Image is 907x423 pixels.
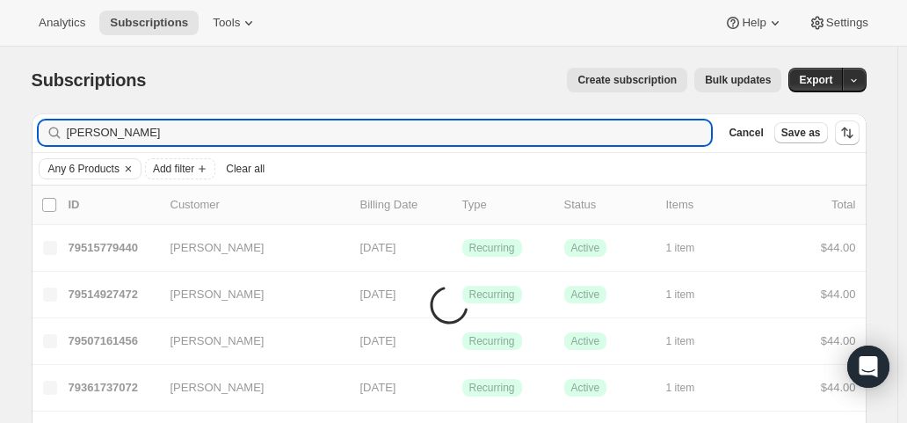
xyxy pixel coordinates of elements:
[32,70,147,90] span: Subscriptions
[798,11,879,35] button: Settings
[567,68,687,92] button: Create subscription
[120,159,137,179] button: Clear
[219,158,272,179] button: Clear all
[153,162,194,176] span: Add filter
[99,11,199,35] button: Subscriptions
[145,158,215,179] button: Add filter
[742,16,766,30] span: Help
[694,68,781,92] button: Bulk updates
[39,16,85,30] span: Analytics
[714,11,794,35] button: Help
[799,73,832,87] span: Export
[67,120,712,145] input: Filter subscribers
[847,346,889,388] div: Open Intercom Messenger
[28,11,96,35] button: Analytics
[40,159,120,179] button: Any 6 Products
[110,16,188,30] span: Subscriptions
[722,122,770,143] button: Cancel
[835,120,860,145] button: Sort the results
[226,162,265,176] span: Clear all
[781,126,821,140] span: Save as
[213,16,240,30] span: Tools
[202,11,268,35] button: Tools
[788,68,843,92] button: Export
[774,122,828,143] button: Save as
[577,73,677,87] span: Create subscription
[48,162,120,176] span: Any 6 Products
[729,126,763,140] span: Cancel
[826,16,868,30] span: Settings
[705,73,771,87] span: Bulk updates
